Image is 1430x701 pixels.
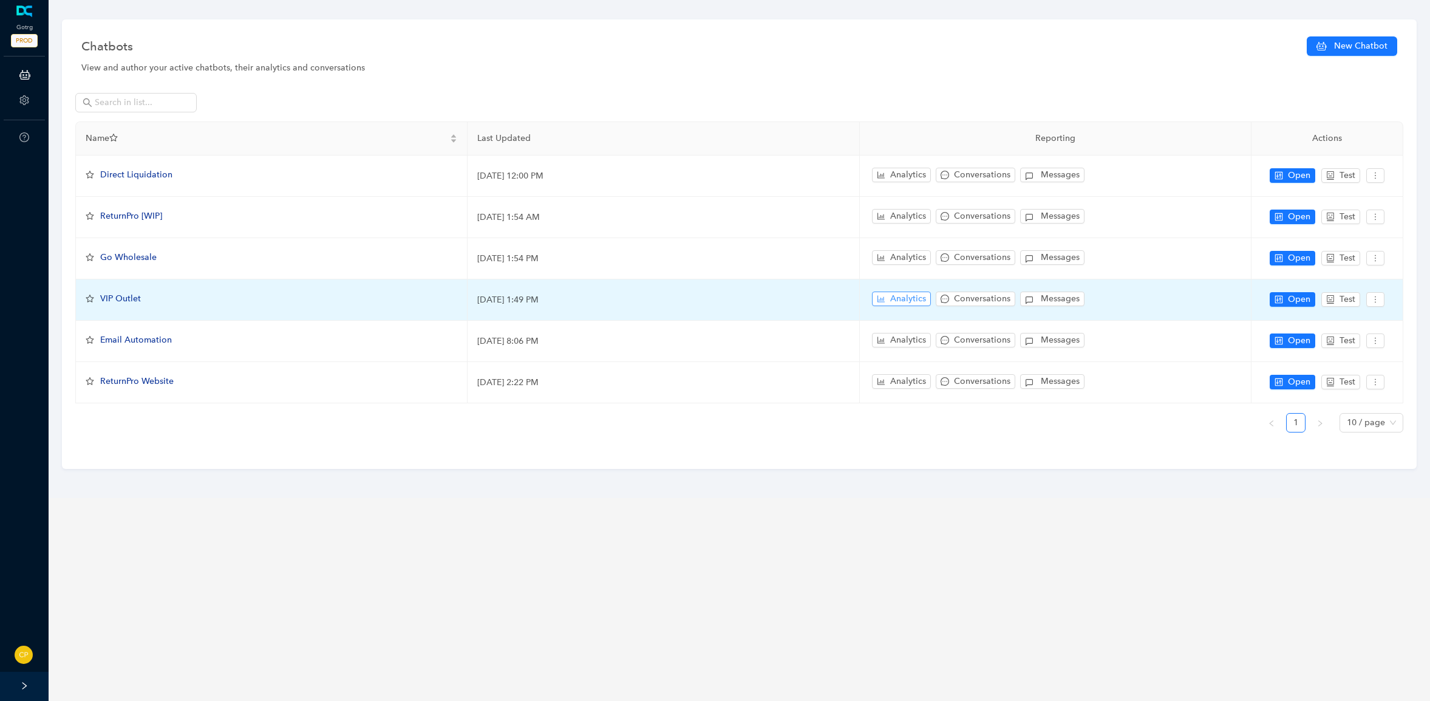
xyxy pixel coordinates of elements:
[1371,378,1380,386] span: more
[1020,333,1084,347] button: Messages
[1371,295,1380,304] span: more
[1326,378,1335,386] span: robot
[1270,375,1315,389] button: controlOpen
[936,333,1015,347] button: messageConversations
[941,377,949,386] span: message
[1340,169,1355,182] span: Test
[1347,414,1396,432] span: 10 / page
[100,169,172,180] span: Direct Liquidation
[1286,413,1306,433] li: 1
[468,197,859,238] td: [DATE] 1:54 AM
[95,96,180,109] input: Search in list...
[1316,420,1324,427] span: right
[890,375,926,388] span: Analytics
[86,295,94,303] span: star
[1321,210,1360,224] button: robotTest
[872,168,931,182] button: bar-chartAnalytics
[1326,337,1335,345] span: robot
[1275,337,1283,345] span: control
[872,374,931,389] button: bar-chartAnalytics
[1371,254,1380,262] span: more
[100,376,174,386] span: ReturnPro Website
[468,156,859,197] td: [DATE] 12:00 PM
[1020,292,1084,306] button: Messages
[86,377,94,386] span: star
[100,252,157,262] span: Go Wholesale
[941,212,949,221] span: message
[954,375,1010,388] span: Conversations
[1321,333,1360,348] button: robotTest
[1287,414,1305,432] a: 1
[1288,334,1310,347] span: Open
[1270,292,1315,307] button: controlOpen
[1371,171,1380,180] span: more
[954,168,1010,182] span: Conversations
[19,95,29,105] span: setting
[1366,210,1384,224] button: more
[1275,378,1283,386] span: control
[1366,333,1384,348] button: more
[1307,36,1397,56] button: New Chatbot
[86,253,94,262] span: star
[83,98,92,108] span: search
[872,292,931,306] button: bar-chartAnalytics
[1326,295,1335,304] span: robot
[86,132,448,145] span: Name
[860,122,1251,156] th: Reporting
[1268,420,1275,427] span: left
[1251,122,1403,156] th: Actions
[890,210,926,223] span: Analytics
[1275,213,1283,221] span: control
[1270,210,1315,224] button: controlOpen
[1288,210,1310,224] span: Open
[100,211,162,221] span: ReturnPro [WIP]
[468,362,859,403] td: [DATE] 2:22 PM
[109,134,118,142] span: star
[1371,213,1380,221] span: more
[1020,168,1084,182] button: Messages
[1326,213,1335,221] span: robot
[890,333,926,347] span: Analytics
[877,171,885,179] span: bar-chart
[1366,168,1384,183] button: more
[890,251,926,264] span: Analytics
[1310,413,1330,433] li: Next Page
[954,210,1010,223] span: Conversations
[1270,251,1315,265] button: controlOpen
[872,333,931,347] button: bar-chartAnalytics
[1288,293,1310,306] span: Open
[1262,413,1281,433] li: Previous Page
[1366,292,1384,307] button: more
[877,212,885,221] span: bar-chart
[1310,413,1330,433] button: right
[877,336,885,344] span: bar-chart
[468,122,859,156] th: Last Updated
[1262,413,1281,433] button: left
[1334,39,1387,53] span: New Chatbot
[890,292,926,306] span: Analytics
[1270,333,1315,348] button: controlOpen
[941,171,949,179] span: message
[1340,413,1403,433] div: Page Size
[941,336,949,344] span: message
[1340,293,1355,306] span: Test
[1041,375,1080,388] span: Messages
[1326,171,1335,180] span: robot
[877,377,885,386] span: bar-chart
[11,34,38,47] span: PROD
[890,168,926,182] span: Analytics
[1366,375,1384,389] button: more
[877,253,885,262] span: bar-chart
[100,293,141,304] span: VIP Outlet
[936,250,1015,265] button: messageConversations
[1020,374,1084,389] button: Messages
[954,333,1010,347] span: Conversations
[1020,209,1084,224] button: Messages
[1321,251,1360,265] button: robotTest
[936,292,1015,306] button: messageConversations
[1340,334,1355,347] span: Test
[86,212,94,221] span: star
[1041,333,1080,347] span: Messages
[1041,251,1080,264] span: Messages
[1041,168,1080,182] span: Messages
